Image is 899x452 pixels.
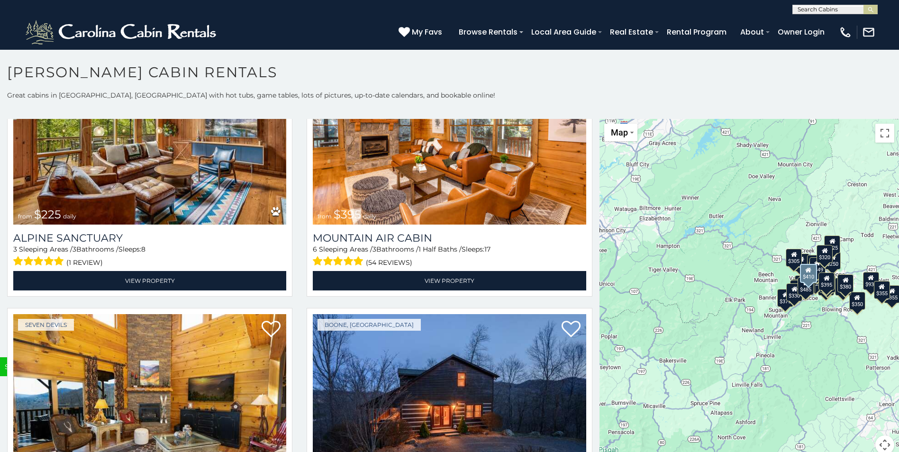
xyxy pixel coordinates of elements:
[837,274,854,292] div: $380
[786,283,802,301] div: $330
[412,26,442,38] span: My Favs
[874,281,890,299] div: $355
[318,319,421,331] a: Boone, [GEOGRAPHIC_DATA]
[18,319,74,331] a: Seven Devils
[798,277,814,295] div: $485
[13,232,286,244] a: Alpine Sanctuary
[13,41,286,224] img: Alpine Sanctuary
[604,124,637,141] button: Change map style
[849,292,865,310] div: $350
[399,26,445,38] a: My Favs
[777,289,793,307] div: $375
[611,127,628,137] span: Map
[66,256,103,269] span: (1 review)
[363,213,376,220] span: daily
[862,26,875,39] img: mail-regular-white.png
[835,278,851,296] div: $695
[34,208,61,221] span: $225
[824,235,840,253] div: $525
[366,256,412,269] span: (54 reviews)
[773,24,829,40] a: Owner Login
[484,245,490,253] span: 17
[839,26,852,39] img: phone-regular-white.png
[313,232,586,244] a: Mountain Air Cabin
[605,24,658,40] a: Real Estate
[313,41,586,224] img: Mountain Air Cabin
[527,24,601,40] a: Local Area Guide
[662,24,731,40] a: Rental Program
[13,41,286,224] a: Alpine Sanctuary from $225 daily
[73,245,76,253] span: 3
[807,255,823,273] div: $565
[863,272,879,290] div: $930
[318,213,332,220] span: from
[786,249,802,267] div: $305
[313,271,586,290] a: View Property
[313,245,317,253] span: 6
[736,24,769,40] a: About
[18,213,32,220] span: from
[800,264,817,283] div: $410
[13,271,286,290] a: View Property
[418,245,462,253] span: 1 Half Baths /
[334,208,361,221] span: $395
[313,41,586,224] a: Mountain Air Cabin from $395 daily
[799,276,815,294] div: $395
[141,245,145,253] span: 8
[13,245,17,253] span: 3
[875,124,894,143] button: Toggle fullscreen view
[262,320,281,340] a: Add to favorites
[562,320,581,340] a: Add to favorites
[818,272,835,290] div: $395
[817,245,833,263] div: $320
[454,24,522,40] a: Browse Rentals
[825,252,841,270] div: $250
[372,245,376,253] span: 3
[809,257,826,275] div: $349
[24,18,220,46] img: White-1-2.png
[13,244,286,269] div: Sleeping Areas / Bathrooms / Sleeps:
[63,213,76,220] span: daily
[313,244,586,269] div: Sleeping Areas / Bathrooms / Sleeps:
